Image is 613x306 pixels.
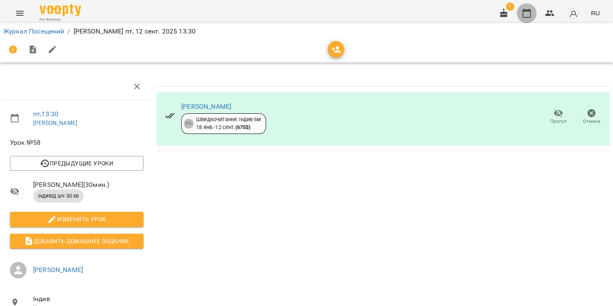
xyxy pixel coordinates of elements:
[575,105,608,129] button: Отмена
[10,156,144,171] button: Предыдущие уроки
[17,236,137,246] span: Добавить домашнее задание
[10,138,144,148] span: Урок №58
[40,4,81,16] img: Voopty Logo
[33,110,58,118] a: пт , 13:30
[33,294,144,304] span: Індив
[3,27,64,35] a: Журнал Посещений
[591,9,600,17] span: RU
[10,3,30,23] button: Menu
[3,26,610,36] nav: breadcrumb
[10,234,144,249] button: Добавить домашнее задание
[587,5,603,21] button: RU
[196,116,261,131] div: Швидкочитання: Індив 6м 18 янв. - 12 сент.
[40,17,81,22] span: For Business
[181,103,231,110] a: [PERSON_NAME]
[17,214,137,224] span: Изменить урок
[583,118,600,125] span: Отмена
[10,212,144,227] button: Изменить урок
[506,2,514,11] span: 1
[235,124,250,130] b: ( 675 $ )
[184,119,194,129] div: 53
[550,118,567,125] span: Прогул
[33,120,77,126] a: [PERSON_NAME]
[33,192,84,200] span: індивід шч 30 хв
[74,26,196,36] p: [PERSON_NAME] пт, 12 сент. 2025 13:30
[67,26,70,36] li: /
[568,7,579,19] img: avatar_s.png
[542,105,575,129] button: Прогул
[17,158,137,168] span: Предыдущие уроки
[33,180,144,190] span: [PERSON_NAME] ( 30 мин. )
[33,266,83,274] a: [PERSON_NAME]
